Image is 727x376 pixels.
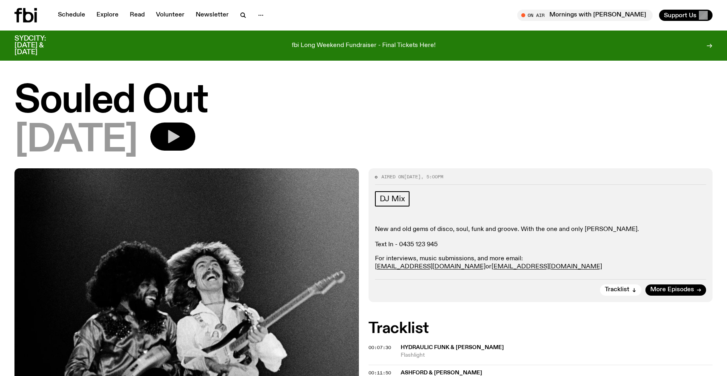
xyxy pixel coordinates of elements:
span: Ashford & [PERSON_NAME] [401,370,482,376]
span: Flashlight [401,351,713,359]
a: Explore [92,10,123,21]
a: [EMAIL_ADDRESS][DOMAIN_NAME] [375,264,485,270]
a: Read [125,10,149,21]
span: More Episodes [650,287,694,293]
span: Hydraulic Funk & [PERSON_NAME] [401,345,504,350]
a: DJ Mix [375,191,410,206]
p: For interviews, music submissions, and more email: or [375,255,707,270]
button: Tracklist [600,284,641,296]
span: Aired on [381,174,404,180]
span: [DATE] [14,123,137,159]
a: Schedule [53,10,90,21]
button: On AirMornings with [PERSON_NAME] [517,10,653,21]
a: Newsletter [191,10,233,21]
a: [EMAIL_ADDRESS][DOMAIN_NAME] [491,264,602,270]
a: Volunteer [151,10,189,21]
h3: SYDCITY: [DATE] & [DATE] [14,35,66,56]
span: Support Us [664,12,696,19]
p: New and old gems of disco, soul, funk and groove. With the one and only [PERSON_NAME]. Text In - ... [375,226,707,249]
button: 00:07:30 [369,345,391,350]
span: 00:07:30 [369,344,391,351]
span: , 5:00pm [421,174,443,180]
button: Support Us [659,10,713,21]
button: 00:11:50 [369,371,391,375]
span: DJ Mix [380,194,405,203]
h2: Tracklist [369,321,713,336]
span: Tracklist [605,287,629,293]
h1: Souled Out [14,83,713,119]
span: [DATE] [404,174,421,180]
span: 00:11:50 [369,370,391,376]
a: More Episodes [645,284,706,296]
p: fbi Long Weekend Fundraiser - Final Tickets Here! [292,42,436,49]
